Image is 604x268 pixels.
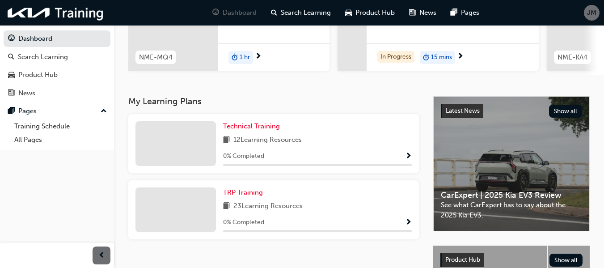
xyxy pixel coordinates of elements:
[4,67,110,83] a: Product Hub
[101,106,107,117] span: up-icon
[443,4,486,22] a: pages-iconPages
[549,254,583,267] button: Show all
[281,8,331,18] span: Search Learning
[377,51,414,63] div: In Progress
[232,52,238,64] span: duration-icon
[405,153,412,161] span: Show Progress
[223,8,257,18] span: Dashboard
[223,201,230,212] span: book-icon
[405,217,412,228] button: Show Progress
[355,8,395,18] span: Product Hub
[431,52,452,63] span: 15 mins
[441,200,582,220] span: See what CarExpert has to say about the 2025 Kia EV3.
[405,151,412,162] button: Show Progress
[255,53,262,61] span: next-icon
[205,4,264,22] a: guage-iconDashboard
[223,135,230,146] span: book-icon
[4,30,110,47] a: Dashboard
[423,52,429,64] span: duration-icon
[4,4,107,22] img: kia-training
[4,103,110,119] button: Pages
[18,106,37,116] div: Pages
[4,29,110,103] button: DashboardSearch LearningProduct HubNews
[18,70,58,80] div: Product Hub
[587,8,596,18] span: JM
[338,4,402,22] a: car-iconProduct Hub
[271,7,277,18] span: search-icon
[8,53,14,61] span: search-icon
[549,105,583,118] button: Show all
[345,7,352,18] span: car-icon
[223,217,264,228] span: 0 % Completed
[558,52,587,63] span: NME-KA4
[223,187,266,198] a: TRP Training
[440,253,583,267] a: Product HubShow all
[233,201,303,212] span: 23 Learning Resources
[223,188,263,196] span: TRP Training
[139,52,173,63] span: NME-MQ4
[451,7,457,18] span: pages-icon
[212,7,219,18] span: guage-icon
[223,151,264,162] span: 0 % Completed
[264,4,338,22] a: search-iconSearch Learning
[457,53,464,61] span: next-icon
[8,35,15,43] span: guage-icon
[441,104,582,118] a: Latest NewsShow all
[11,119,110,133] a: Training Schedule
[409,7,416,18] span: news-icon
[18,52,68,62] div: Search Learning
[584,5,600,21] button: JM
[8,107,15,115] span: pages-icon
[223,121,283,132] a: Technical Training
[445,256,480,264] span: Product Hub
[4,85,110,102] a: News
[233,135,302,146] span: 12 Learning Resources
[223,122,280,130] span: Technical Training
[405,219,412,227] span: Show Progress
[98,250,105,261] span: prev-icon
[419,8,436,18] span: News
[446,107,480,115] span: Latest News
[8,71,15,79] span: car-icon
[402,4,443,22] a: news-iconNews
[128,96,419,106] h3: My Learning Plans
[11,133,110,147] a: All Pages
[18,88,35,98] div: News
[8,89,15,98] span: news-icon
[441,190,582,200] span: CarExpert | 2025 Kia EV3 Review
[240,52,250,63] span: 1 hr
[433,96,590,231] a: Latest NewsShow allCarExpert | 2025 Kia EV3 ReviewSee what CarExpert has to say about the 2025 Ki...
[461,8,479,18] span: Pages
[4,49,110,65] a: Search Learning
